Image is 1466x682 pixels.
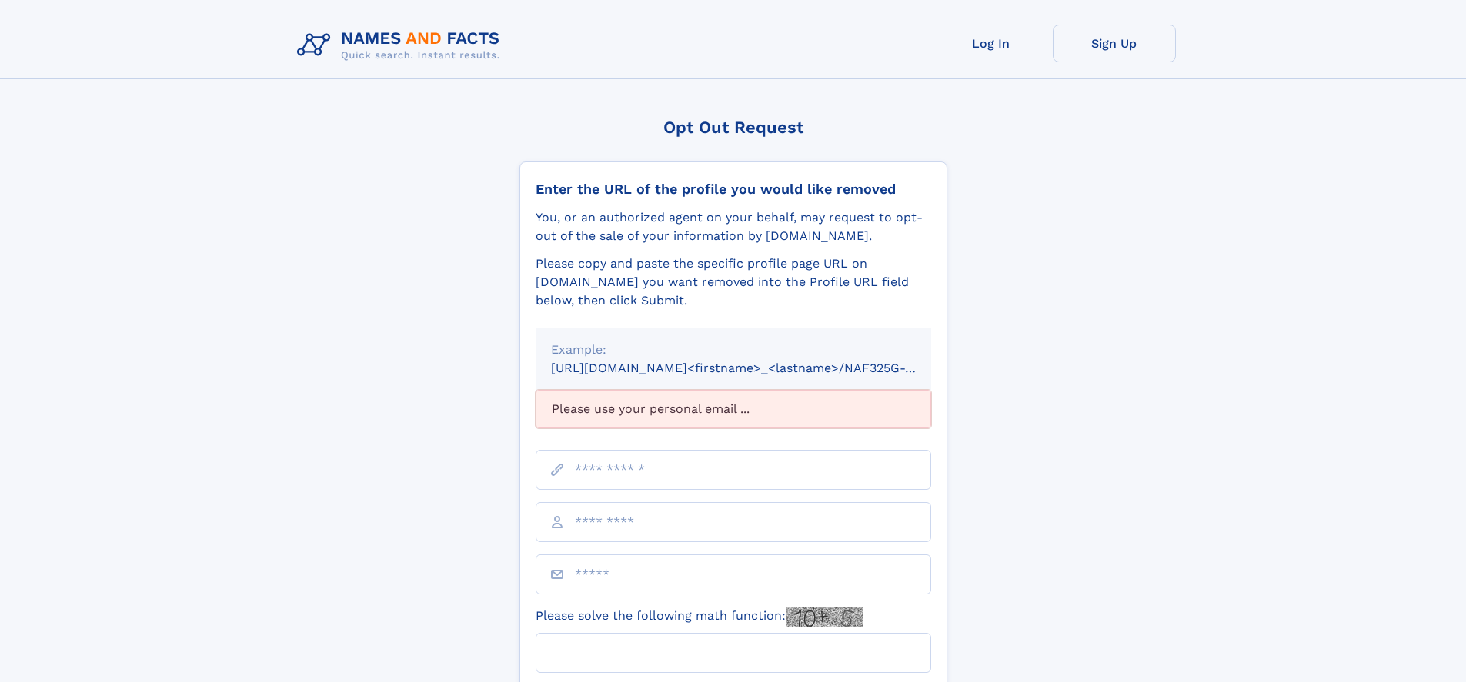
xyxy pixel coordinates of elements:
div: Example: [551,341,916,359]
label: Please solve the following math function: [536,607,863,627]
a: Log In [930,25,1053,62]
div: You, or an authorized agent on your behalf, may request to opt-out of the sale of your informatio... [536,208,931,245]
div: Please copy and paste the specific profile page URL on [DOMAIN_NAME] you want removed into the Pr... [536,255,931,310]
div: Opt Out Request [519,118,947,137]
img: Logo Names and Facts [291,25,513,66]
small: [URL][DOMAIN_NAME]<firstname>_<lastname>/NAF325G-xxxxxxxx [551,361,960,375]
div: Please use your personal email ... [536,390,931,428]
a: Sign Up [1053,25,1176,62]
div: Enter the URL of the profile you would like removed [536,181,931,198]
